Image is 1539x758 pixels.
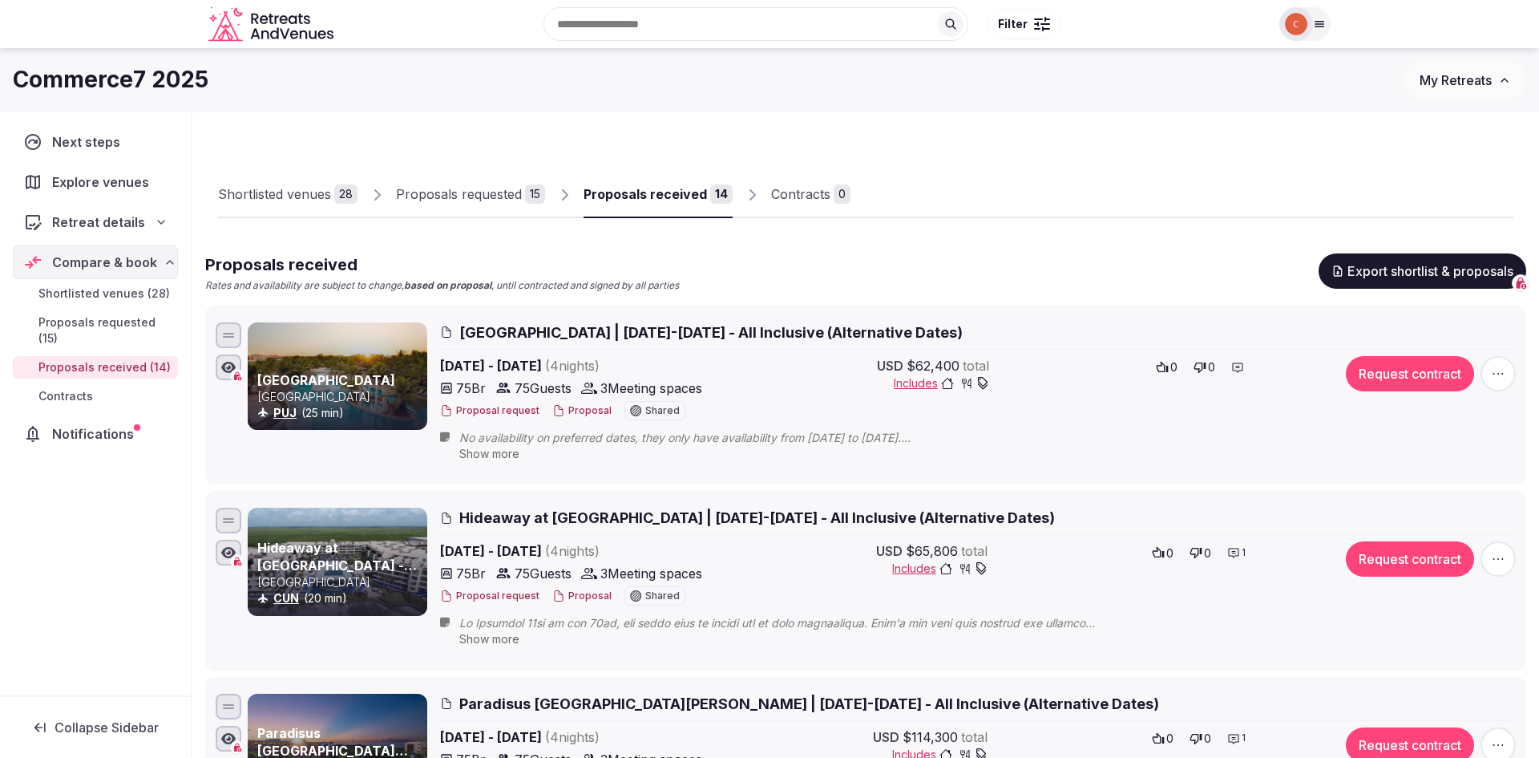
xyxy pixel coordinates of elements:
span: Shortlisted venues (28) [38,286,170,302]
span: $114,300 [903,728,958,747]
span: 3 Meeting spaces [600,564,702,583]
a: CUN [273,591,299,605]
span: [DATE] - [DATE] [440,728,722,747]
button: Proposal [552,404,612,418]
span: 3 Meeting spaces [600,379,702,398]
span: ( 4 night s ) [545,729,600,745]
button: Proposal request [440,404,539,418]
button: My Retreats [1404,60,1526,100]
span: ( 4 night s ) [545,543,600,559]
span: 0 [1204,545,1211,561]
span: [GEOGRAPHIC_DATA] | [DATE]-[DATE] - All Inclusive (Alternative Dates) [459,322,963,343]
span: total [961,728,988,747]
button: PUJ [273,405,297,421]
button: 0 [1151,356,1182,379]
span: [DATE] - [DATE] [440,356,722,375]
span: total [963,356,989,375]
button: Collapse Sidebar [13,710,178,745]
a: Contracts [13,385,178,407]
button: Includes [892,561,988,577]
span: No availability on preferred dates, they only have availability from [DATE] to [DATE]. ALL INCLUS... [459,430,1158,446]
button: Filter [988,9,1060,39]
img: Catalina [1285,13,1307,35]
span: total [961,541,988,561]
span: 0 [1208,359,1215,375]
h2: Proposals received [205,253,679,276]
span: Shared [645,591,680,601]
strong: based on proposal [404,279,491,291]
span: Explore venues [52,172,156,192]
span: My Retreats [1420,72,1492,88]
a: Proposals requested (15) [13,311,178,350]
span: Show more [459,447,519,460]
button: Request contract [1346,541,1474,577]
span: ( 4 night s ) [545,358,600,374]
a: [GEOGRAPHIC_DATA] [257,372,395,388]
button: Export shortlist & proposals [1319,253,1526,289]
span: Proposals requested (15) [38,314,172,347]
span: USD [873,728,899,747]
span: Paradisus [GEOGRAPHIC_DATA][PERSON_NAME] | [DATE]-[DATE] - All Inclusive (Alternative Dates) [459,694,1159,714]
span: Contracts [38,388,93,404]
a: Notifications [13,417,178,451]
div: 14 [710,184,733,204]
span: 75 Guests [515,379,572,398]
a: PUJ [273,406,297,420]
span: 1 [1242,732,1246,745]
button: 0 [1189,356,1220,379]
div: Proposals requested [396,184,522,204]
button: Includes [894,375,989,391]
button: Proposal request [440,590,539,603]
button: 0 [1147,728,1178,750]
button: Proposal [552,590,612,603]
span: 75 Br [456,379,486,398]
span: Hideaway at [GEOGRAPHIC_DATA] | [DATE]-[DATE] - All Inclusive (Alternative Dates) [459,508,1055,528]
a: Next steps [13,125,178,159]
p: [GEOGRAPHIC_DATA] [257,574,424,590]
span: Show more [459,632,519,646]
a: Explore venues [13,165,178,199]
p: Rates and availability are subject to change, , until contracted and signed by all parties [205,279,679,293]
a: Contracts0 [771,172,850,218]
span: 75 Br [456,564,486,583]
button: 0 [1185,728,1216,750]
span: $62,400 [907,356,959,375]
div: (20 min) [257,590,424,606]
span: 75 Guests [515,564,572,583]
div: 28 [334,184,357,204]
span: Collapse Sidebar [55,719,159,736]
button: 0 [1147,541,1178,564]
svg: Retreats and Venues company logo [208,6,337,43]
span: Proposals received (14) [38,359,171,375]
div: 15 [525,184,545,204]
span: 0 [1166,731,1173,747]
p: [GEOGRAPHIC_DATA] [257,389,424,405]
span: $65,806 [906,541,958,561]
span: Lo Ipsumdol 11si am con 70ad, eli seddo eius te incidi utl et dolo magnaaliqua. Enim'a min veni q... [459,615,1158,631]
a: Visit the homepage [208,6,337,43]
span: Next steps [52,132,127,152]
span: USD [877,356,903,375]
span: Compare & book [52,253,157,272]
div: Proposals received [584,184,707,204]
a: Proposals requested15 [396,172,545,218]
button: Request contract [1346,356,1474,391]
button: 0 [1185,541,1216,564]
a: Shortlisted venues28 [218,172,357,218]
a: Proposals received14 [584,172,733,218]
span: 0 [1166,545,1173,561]
span: Filter [998,16,1028,32]
span: Shared [645,406,680,415]
span: Retreat details [52,213,145,232]
a: Proposals received (14) [13,356,178,379]
a: Hideaway at [GEOGRAPHIC_DATA] - Adults Only [257,540,417,592]
span: 0 [1170,359,1177,375]
span: 1 [1242,546,1246,560]
span: [DATE] - [DATE] [440,541,722,561]
div: 0 [834,184,850,204]
span: USD [876,541,903,561]
div: (25 min) [257,405,424,421]
div: Shortlisted venues [218,184,331,204]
